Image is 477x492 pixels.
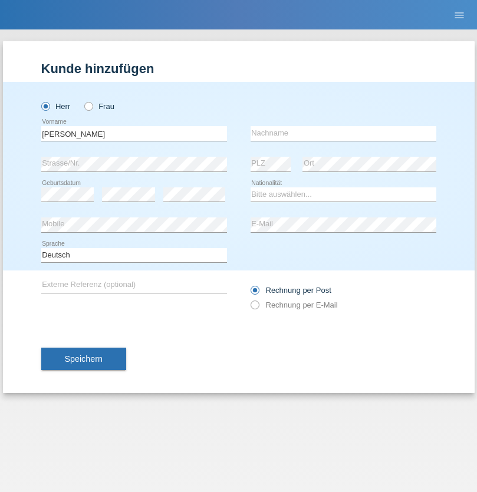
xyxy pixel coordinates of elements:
[251,301,258,315] input: Rechnung per E-Mail
[84,102,92,110] input: Frau
[41,102,71,111] label: Herr
[41,61,436,76] h1: Kunde hinzufügen
[251,286,331,295] label: Rechnung per Post
[448,11,471,18] a: menu
[65,354,103,364] span: Speichern
[41,348,126,370] button: Speichern
[41,102,49,110] input: Herr
[84,102,114,111] label: Frau
[453,9,465,21] i: menu
[251,301,338,309] label: Rechnung per E-Mail
[251,286,258,301] input: Rechnung per Post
